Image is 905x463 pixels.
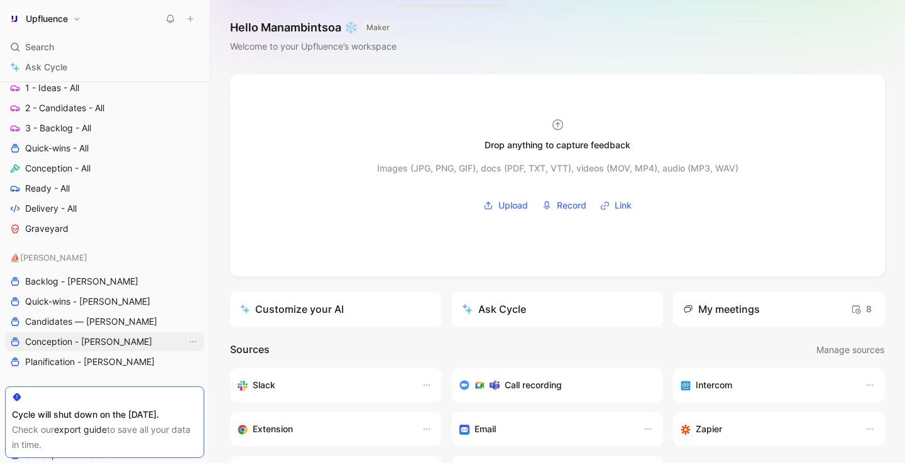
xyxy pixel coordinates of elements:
button: UpfluenceUpfluence [5,10,84,28]
h3: Extension [253,422,293,437]
span: 3 - Backlog - All [25,122,91,134]
div: Record & transcribe meetings from Zoom, Meet & Teams. [459,378,646,393]
h3: Intercom [696,378,732,393]
img: Upfluence [8,13,21,25]
span: Record [557,198,586,213]
a: Conception - All [5,159,204,178]
button: Ask Cycle [452,291,664,327]
div: Capture feedback from anywhere on the web [238,422,409,437]
a: export guide [54,424,107,435]
button: Record [537,196,591,215]
a: Ready - All [5,179,204,198]
h1: Hello Manambintsoa ❄️ [230,20,397,35]
span: Quick-wins - [PERSON_NAME] [25,295,150,308]
a: Customize your AI [230,291,442,327]
span: ⛵️[PERSON_NAME] [10,251,87,264]
span: Conception - [PERSON_NAME] [25,335,152,348]
span: Quick-wins - All [25,142,89,155]
span: Planification - [PERSON_NAME] [25,356,155,368]
a: Backlog - [PERSON_NAME] [5,272,204,291]
div: Cycle will shut down on the [DATE]. [12,407,197,422]
div: Sync your customers, send feedback and get updates in Intercom [681,378,852,393]
a: Quick-wins - [PERSON_NAME] [5,292,204,311]
div: Product - All1 - Ideas - All2 - Candidates - All3 - Backlog - AllQuick-wins - AllConception - All... [5,55,204,238]
h3: Zapier [696,422,722,437]
div: ⛵️[PERSON_NAME]Backlog - [PERSON_NAME]Quick-wins - [PERSON_NAME]Candidates — [PERSON_NAME]Concept... [5,248,204,371]
a: Graveyard [5,219,204,238]
button: View actions [187,335,199,348]
div: Welcome to your Upfluence’s workspace [230,39,397,54]
div: Search [5,38,204,57]
div: Customize your AI [240,302,344,317]
h3: Email [474,422,496,437]
div: 🐉 Draco [5,381,204,400]
div: My meetings [683,302,760,317]
h2: Sources [230,342,270,358]
a: 2 - Candidates - All [5,99,204,117]
h3: Slack [253,378,275,393]
span: 2 - Candidates - All [25,102,104,114]
span: Backlog - [PERSON_NAME] [25,275,138,288]
a: Conception - [PERSON_NAME]View actions [5,332,204,351]
span: Ready - All [25,182,70,195]
div: Forward emails to your feedback inbox [459,422,631,437]
div: Capture feedback from thousands of sources with Zapier (survey results, recordings, sheets, etc). [681,422,852,437]
span: Ask Cycle [25,60,67,75]
div: Images (JPG, PNG, GIF), docs (PDF, TXT, VTT), videos (MOV, MP4), audio (MP3, WAV) [377,161,738,176]
a: Delivery - All [5,199,204,218]
span: Link [615,198,632,213]
h1: Upfluence [26,13,68,25]
span: Candidates — [PERSON_NAME] [25,315,157,328]
span: 🐉 Draco [10,384,45,397]
span: Upload [498,198,528,213]
a: Candidates — [PERSON_NAME] [5,312,204,331]
a: 1 - Ideas - All [5,79,204,97]
h3: Call recording [505,378,562,393]
button: 8 [848,299,875,319]
button: MAKER [363,21,393,34]
span: 1 - Ideas - All [25,82,79,94]
a: Ask Cycle [5,58,204,77]
span: Conception - All [25,162,90,175]
div: Drop anything to capture feedback [485,138,630,153]
a: 3 - Backlog - All [5,119,204,138]
span: Delivery - All [25,202,77,215]
button: Upload [479,196,532,215]
div: Check our to save all your data in time. [12,422,197,452]
div: Sync your customers, send feedback and get updates in Slack [238,378,409,393]
a: Planification - [PERSON_NAME] [5,352,204,371]
span: Search [25,40,54,55]
button: Manage sources [816,342,885,358]
span: 8 [851,302,872,317]
span: Graveyard [25,222,69,235]
div: ⛵️[PERSON_NAME] [5,248,204,267]
button: Link [596,196,636,215]
span: Manage sources [816,342,884,357]
a: Quick-wins - All [5,139,204,158]
div: Ask Cycle [462,302,526,317]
